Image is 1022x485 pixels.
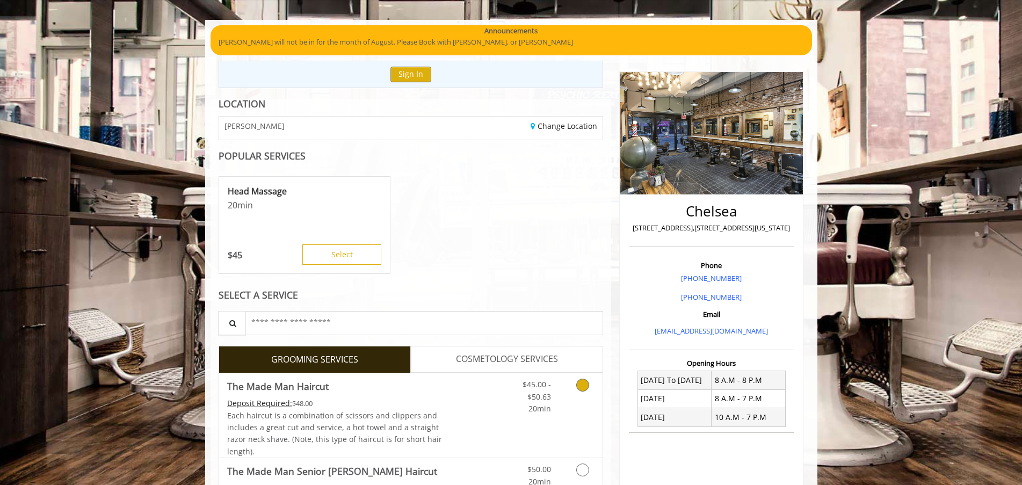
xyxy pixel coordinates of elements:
h3: Opening Hours [629,359,794,367]
td: [DATE] [637,389,712,408]
a: [PHONE_NUMBER] [681,292,742,302]
button: Sign In [390,67,431,82]
p: 20 [228,199,381,211]
b: The Made Man Haircut [227,379,329,394]
span: 20min [528,403,551,414]
span: min [237,199,253,211]
b: POPULAR SERVICES [219,149,306,162]
button: Service Search [218,311,246,335]
span: COSMETOLOGY SERVICES [456,352,558,366]
p: [PERSON_NAME] will not be in for the month of August. Please Book with [PERSON_NAME], or [PERSON_... [219,37,804,48]
div: $48.00 [227,397,443,409]
b: LOCATION [219,97,265,110]
h3: Email [632,310,791,318]
a: Change Location [531,121,597,131]
span: GROOMING SERVICES [271,353,358,367]
a: [PHONE_NUMBER] [681,273,742,283]
span: $50.00 [527,464,551,474]
span: $45.00 - $50.63 [523,379,551,401]
p: Head Massage [228,185,381,197]
td: 8 A.M - 7 P.M [712,389,786,408]
span: This service needs some Advance to be paid before we block your appointment [227,398,292,408]
span: [PERSON_NAME] [224,122,285,130]
td: 8 A.M - 8 P.M [712,371,786,389]
p: [STREET_ADDRESS],[STREET_ADDRESS][US_STATE] [632,222,791,234]
a: [EMAIL_ADDRESS][DOMAIN_NAME] [655,326,768,336]
h3: Phone [632,262,791,269]
b: The Made Man Senior [PERSON_NAME] Haircut [227,464,437,479]
div: SELECT A SERVICE [219,290,604,300]
b: Announcements [484,25,538,37]
p: 45 [228,249,242,261]
span: Each haircut is a combination of scissors and clippers and includes a great cut and service, a ho... [227,410,442,457]
td: [DATE] To [DATE] [637,371,712,389]
td: 10 A.M - 7 P.M [712,408,786,426]
h2: Chelsea [632,204,791,219]
td: [DATE] [637,408,712,426]
button: Select [302,244,381,265]
span: $ [228,249,233,261]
